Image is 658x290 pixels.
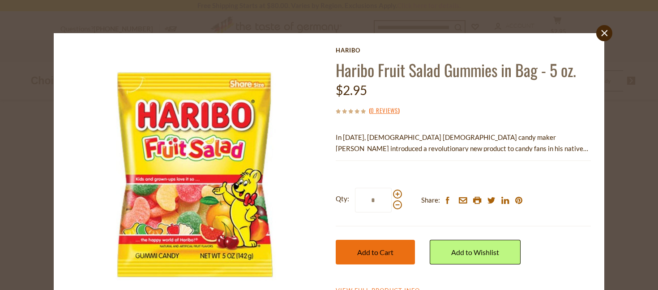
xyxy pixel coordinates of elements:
[355,188,392,212] input: Qty:
[336,47,591,54] a: Haribo
[371,106,398,116] a: 0 Reviews
[421,195,440,206] span: Share:
[430,240,521,264] a: Add to Wishlist
[336,240,415,264] button: Add to Cart
[369,106,400,115] span: ( )
[336,58,576,82] a: Haribo Fruit Salad Gummies in Bag - 5 oz.
[336,82,367,98] span: $2.95
[357,248,393,256] span: Add to Cart
[336,132,591,154] p: In [DATE], [DEMOGRAPHIC_DATA] [DEMOGRAPHIC_DATA] candy maker [PERSON_NAME] introduced a revolutio...
[336,193,349,204] strong: Qty:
